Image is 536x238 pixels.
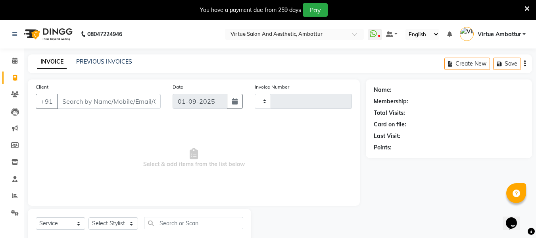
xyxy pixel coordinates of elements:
[57,94,161,109] input: Search by Name/Mobile/Email/Code
[87,23,122,45] b: 08047224946
[374,109,405,117] div: Total Visits:
[503,206,528,230] iframe: chat widget
[374,86,392,94] div: Name:
[173,83,183,91] label: Date
[255,83,289,91] label: Invoice Number
[200,6,301,14] div: You have a payment due from 259 days
[374,143,392,152] div: Points:
[37,55,67,69] a: INVOICE
[76,58,132,65] a: PREVIOUS INVOICES
[444,58,490,70] button: Create New
[460,27,474,41] img: Virtue Ambattur
[478,30,521,39] span: Virtue Ambattur
[303,3,328,17] button: Pay
[374,120,406,129] div: Card on file:
[493,58,521,70] button: Save
[374,97,408,106] div: Membership:
[36,83,48,91] label: Client
[374,132,400,140] div: Last Visit:
[36,94,58,109] button: +91
[36,118,352,198] span: Select & add items from the list below
[20,23,75,45] img: logo
[144,217,243,229] input: Search or Scan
